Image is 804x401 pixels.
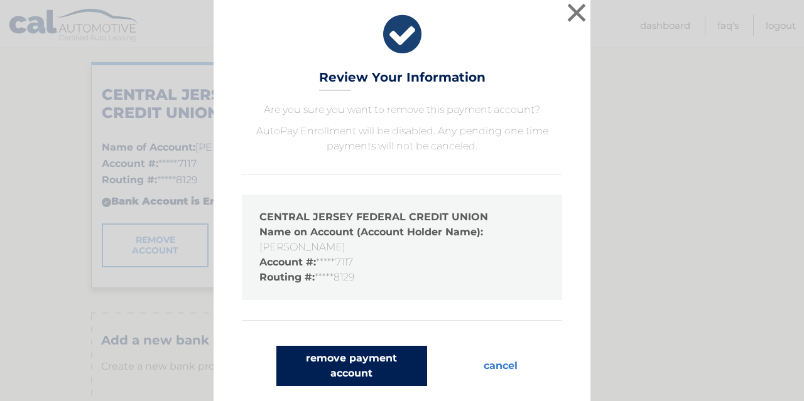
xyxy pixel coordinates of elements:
li: [PERSON_NAME] [259,225,545,255]
p: Are you sure you want to remove this payment account? [242,102,562,117]
p: AutoPay Enrollment will be disabled. Any pending one time payments will not be canceled. [242,124,562,154]
h3: Review Your Information [319,70,486,92]
strong: Routing #: [259,271,315,283]
strong: Name on Account (Account Holder Name): [259,226,483,238]
button: remove payment account [276,346,427,386]
strong: CENTRAL JERSEY FEDERAL CREDIT UNION [259,211,488,223]
button: cancel [474,346,528,386]
strong: Account #: [259,256,316,268]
